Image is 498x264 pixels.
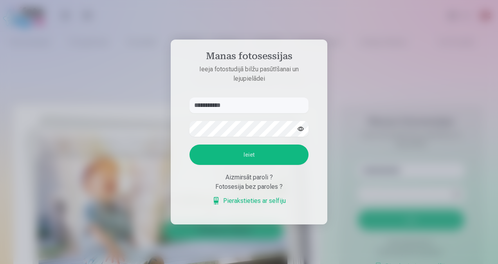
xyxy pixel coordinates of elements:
[212,196,286,206] a: Pierakstieties ar selfiju
[182,51,316,65] h4: Manas fotosessijas
[189,182,309,192] div: Fotosesija bez paroles ?
[182,65,316,83] p: Ieeja fotostudijā bilžu pasūtīšanai un lejupielādei
[189,145,309,165] button: Ieiet
[189,173,309,182] div: Aizmirsāt paroli ?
